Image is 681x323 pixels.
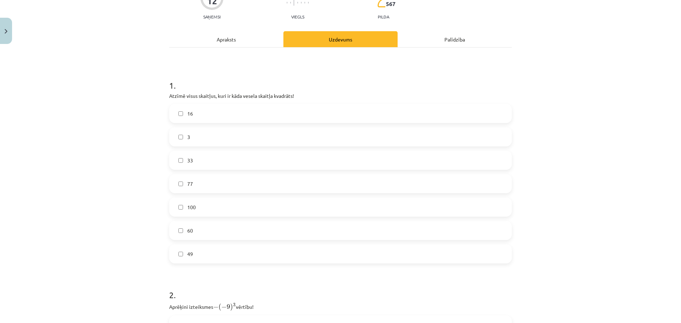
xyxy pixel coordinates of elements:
[227,304,230,309] span: 9
[230,303,233,311] span: )
[213,305,218,310] span: −
[187,110,193,117] span: 16
[178,158,183,163] input: 33
[287,2,287,4] img: icon-short-line-57e1e144782c952c97e751825c79c345078a6d821885a25fce030b3d8c18986b.svg
[187,180,193,188] span: 77
[283,31,398,47] div: Uzdevums
[297,2,298,4] img: icon-short-line-57e1e144782c952c97e751825c79c345078a6d821885a25fce030b3d8c18986b.svg
[221,305,227,310] span: −
[378,14,389,19] p: pilda
[169,31,283,47] div: Apraksts
[169,68,512,90] h1: 1 .
[178,182,183,186] input: 77
[187,204,196,211] span: 100
[5,29,7,34] img: icon-close-lesson-0947bae3869378f0d4975bcd49f059093ad1ed9edebbc8119c70593378902aed.svg
[233,303,236,307] span: 3
[187,250,193,258] span: 49
[187,227,193,234] span: 60
[178,111,183,116] input: 16
[169,92,512,100] p: Atzīmē visus skaitļus, kuri ir kāda vesela skaitļa kvadrāts!
[169,278,512,300] h1: 2 .
[178,135,183,139] input: 3
[291,14,304,19] p: Viegls
[187,133,190,141] span: 3
[218,303,221,311] span: (
[386,1,395,7] span: 567
[169,302,512,311] p: Aprēķini izteiksmes vērtību!
[200,14,223,19] p: Saņemsi
[187,157,193,164] span: 33
[178,205,183,210] input: 100
[290,2,291,4] img: icon-short-line-57e1e144782c952c97e751825c79c345078a6d821885a25fce030b3d8c18986b.svg
[178,228,183,233] input: 60
[398,31,512,47] div: Palīdzība
[178,252,183,256] input: 49
[304,2,305,4] img: icon-short-line-57e1e144782c952c97e751825c79c345078a6d821885a25fce030b3d8c18986b.svg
